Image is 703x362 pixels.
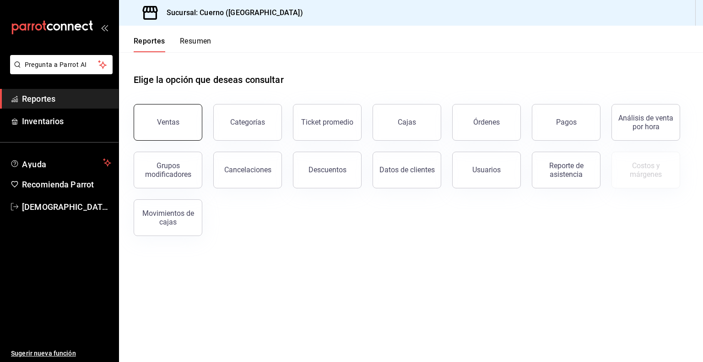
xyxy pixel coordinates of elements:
[213,152,282,188] button: Cancelaciones
[213,104,282,141] button: Categorías
[617,161,674,179] div: Costos y márgenes
[373,152,441,188] button: Datos de clientes
[10,55,113,74] button: Pregunta a Parrot AI
[379,165,435,174] div: Datos de clientes
[373,104,441,141] button: Cajas
[611,152,680,188] button: Contrata inventarios para ver este reporte
[22,201,111,213] span: [DEMOGRAPHIC_DATA][PERSON_NAME]
[180,37,211,52] button: Resumen
[230,118,265,126] div: Categorías
[101,24,108,31] button: open_drawer_menu
[22,178,111,191] span: Recomienda Parrot
[293,104,362,141] button: Ticket promedio
[22,115,111,127] span: Inventarios
[140,161,196,179] div: Grupos modificadores
[617,114,674,131] div: Análisis de venta por hora
[611,104,680,141] button: Análisis de venta por hora
[6,66,113,76] a: Pregunta a Parrot AI
[293,152,362,188] button: Descuentos
[556,118,577,126] div: Pagos
[22,157,99,168] span: Ayuda
[398,118,416,126] div: Cajas
[134,37,165,52] button: Reportes
[472,165,501,174] div: Usuarios
[134,199,202,236] button: Movimientos de cajas
[22,93,111,105] span: Reportes
[452,152,521,188] button: Usuarios
[11,349,111,358] span: Sugerir nueva función
[532,152,600,188] button: Reporte de asistencia
[159,7,303,18] h3: Sucursal: Cuerno ([GEOGRAPHIC_DATA])
[134,104,202,141] button: Ventas
[157,118,179,126] div: Ventas
[301,118,353,126] div: Ticket promedio
[308,165,346,174] div: Descuentos
[25,60,98,70] span: Pregunta a Parrot AI
[134,37,211,52] div: navigation tabs
[452,104,521,141] button: Órdenes
[140,209,196,226] div: Movimientos de cajas
[134,73,284,87] h1: Elige la opción que deseas consultar
[538,161,595,179] div: Reporte de asistencia
[532,104,600,141] button: Pagos
[224,165,271,174] div: Cancelaciones
[473,118,500,126] div: Órdenes
[134,152,202,188] button: Grupos modificadores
